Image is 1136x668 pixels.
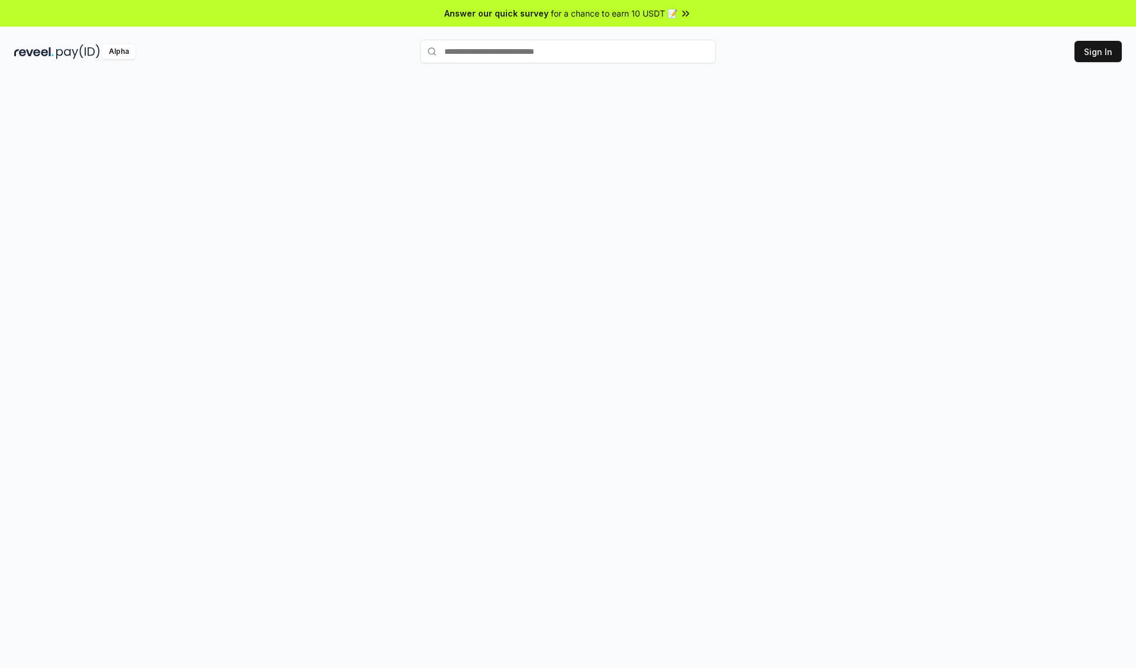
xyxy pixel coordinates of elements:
div: Alpha [102,44,135,59]
img: pay_id [56,44,100,59]
span: for a chance to earn 10 USDT 📝 [551,7,677,20]
span: Answer our quick survey [444,7,548,20]
button: Sign In [1074,41,1122,62]
img: reveel_dark [14,44,54,59]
